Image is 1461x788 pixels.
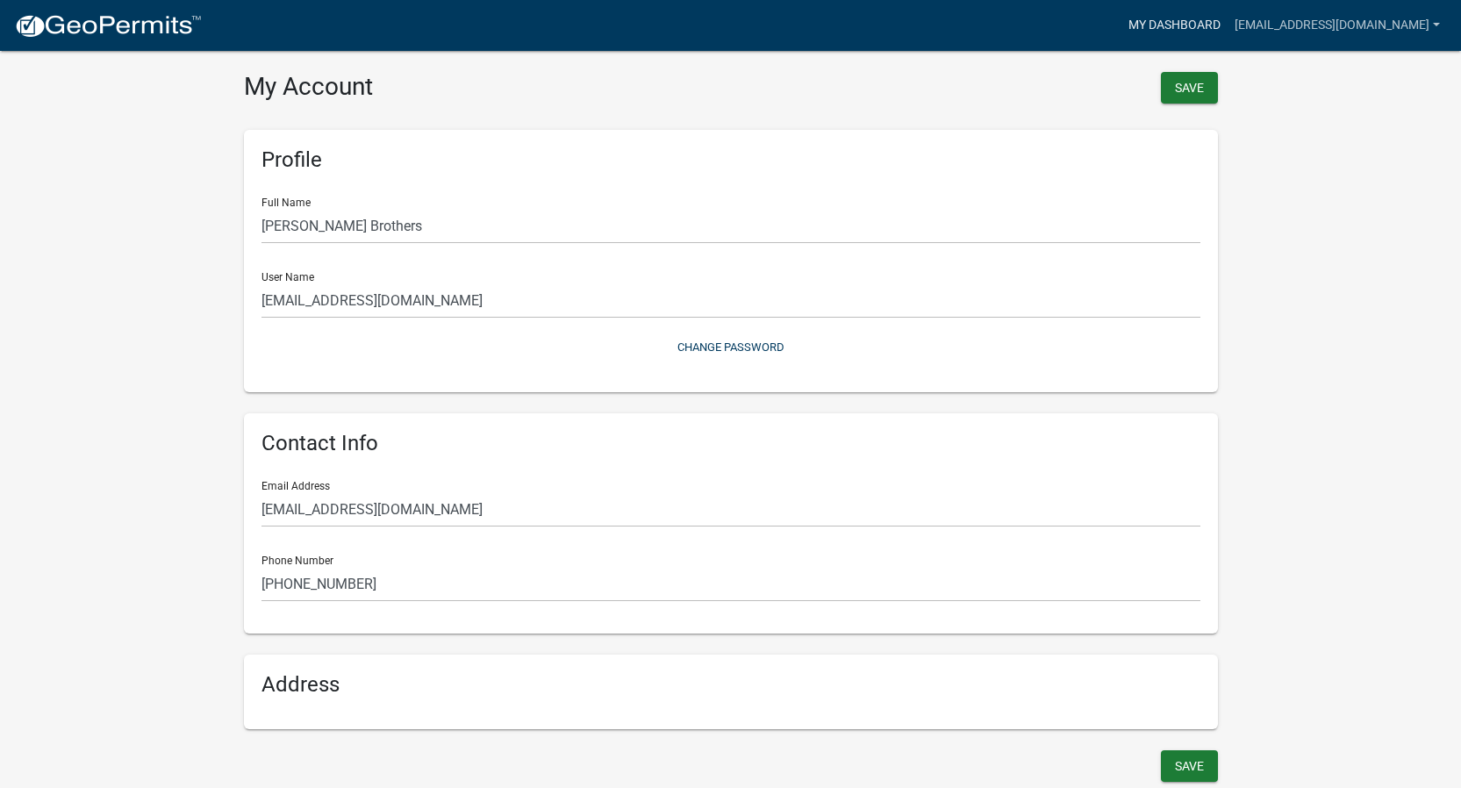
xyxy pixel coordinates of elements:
[1161,750,1218,782] button: Save
[1161,72,1218,104] button: Save
[1228,9,1447,42] a: [EMAIL_ADDRESS][DOMAIN_NAME]
[261,672,1200,698] h6: Address
[1121,9,1228,42] a: My Dashboard
[261,431,1200,456] h6: Contact Info
[261,333,1200,362] button: Change Password
[261,147,1200,173] h6: Profile
[244,72,718,102] h3: My Account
